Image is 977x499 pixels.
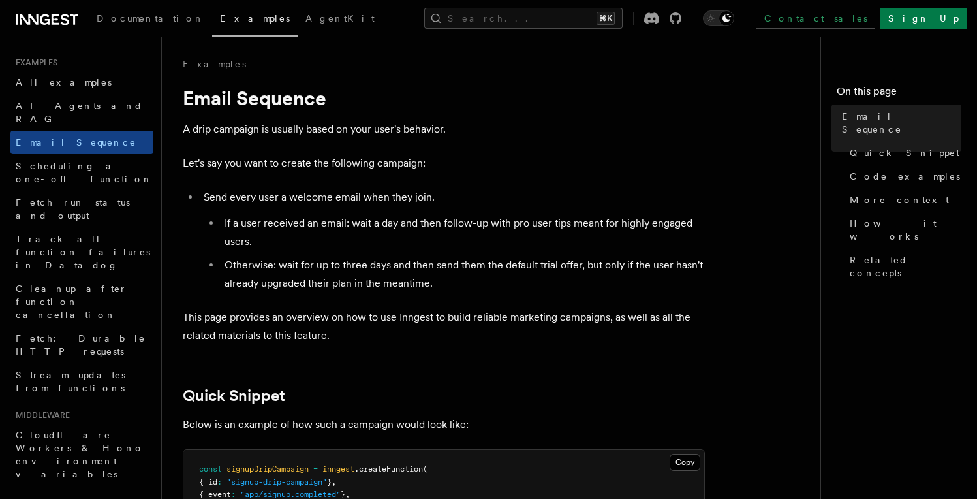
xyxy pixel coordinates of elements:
[16,333,146,357] span: Fetch: Durable HTTP requests
[670,454,700,471] button: Copy
[199,464,222,474] span: const
[313,464,318,474] span: =
[845,212,961,248] a: How it works
[97,13,204,24] span: Documentation
[16,283,127,320] span: Cleanup after function cancellation
[298,4,382,35] a: AgentKit
[850,193,949,206] span: More context
[16,234,150,270] span: Track all function failures in Datadog
[305,13,375,24] span: AgentKit
[10,131,153,154] a: Email Sequence
[845,165,961,188] a: Code examples
[341,490,345,499] span: }
[89,4,212,35] a: Documentation
[183,86,705,110] h1: Email Sequence
[183,120,705,138] p: A drip campaign is usually based on your user's behavior.
[16,77,112,88] span: All examples
[10,410,70,421] span: Middleware
[226,477,327,487] span: "signup-drip-campaign"
[837,105,961,141] a: Email Sequence
[16,161,153,184] span: Scheduling a one-off function
[10,71,153,94] a: All examples
[221,214,705,251] li: If a user received an email: wait a day and then follow-up with pro user tips meant for highly en...
[231,490,236,499] span: :
[322,464,354,474] span: inngest
[16,370,125,393] span: Stream updates from functions
[183,57,246,71] a: Examples
[423,464,427,474] span: (
[212,4,298,37] a: Examples
[703,10,734,26] button: Toggle dark mode
[183,154,705,172] p: Let's say you want to create the following campaign:
[845,188,961,212] a: More context
[10,327,153,363] a: Fetch: Durable HTTP requests
[16,101,143,124] span: AI Agents and RAG
[183,387,285,405] a: Quick Snippet
[332,477,336,487] span: ,
[597,12,615,25] kbd: ⌘K
[183,308,705,345] p: This page provides an overview on how to use Inngest to build reliable marketing campaigns, as we...
[226,464,309,474] span: signupDripCampaign
[16,137,136,148] span: Email Sequence
[845,248,961,285] a: Related concepts
[756,8,875,29] a: Contact sales
[220,13,290,24] span: Examples
[10,423,153,486] a: Cloudflare Workers & Hono environment variables
[16,197,130,221] span: Fetch run status and output
[10,57,57,68] span: Examples
[10,363,153,400] a: Stream updates from functions
[850,217,961,243] span: How it works
[16,430,144,479] span: Cloudflare Workers & Hono environment variables
[345,490,350,499] span: ,
[850,253,961,280] span: Related concepts
[837,84,961,105] h4: On this page
[10,94,153,131] a: AI Agents and RAG
[880,8,967,29] a: Sign Up
[327,477,332,487] span: }
[200,188,705,293] li: Send every user a welcome email when they join.
[850,170,960,183] span: Code examples
[10,227,153,277] a: Track all function failures in Datadog
[183,415,705,434] p: Below is an example of how such a campaign would look like:
[199,490,231,499] span: { event
[850,146,959,159] span: Quick Snippet
[354,464,423,474] span: .createFunction
[10,154,153,191] a: Scheduling a one-off function
[217,477,222,487] span: :
[842,110,961,136] span: Email Sequence
[10,277,153,327] a: Cleanup after function cancellation
[845,141,961,165] a: Quick Snippet
[10,191,153,227] a: Fetch run status and output
[199,477,217,487] span: { id
[221,256,705,293] li: Otherwise: wait for up to three days and then send them the default trial offer, but only if the ...
[424,8,623,29] button: Search...⌘K
[240,490,341,499] span: "app/signup.completed"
